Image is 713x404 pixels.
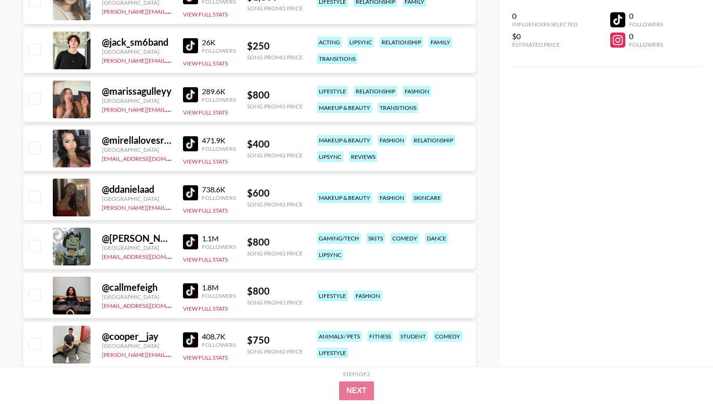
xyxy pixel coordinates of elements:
div: Followers [202,243,236,250]
div: lipsync [317,151,343,162]
div: 471.9K [202,136,236,145]
div: @ ddanielaad [102,183,172,195]
div: @ callmefeigh [102,281,172,293]
div: Song Promo Price [247,54,303,61]
button: View Full Stats [183,305,228,312]
div: Song Promo Price [247,5,303,12]
button: View Full Stats [183,60,228,67]
div: Song Promo Price [247,348,303,355]
div: 26K [202,38,236,47]
div: @ jack_sm6band [102,36,172,48]
div: @ mirellalovesredbull [102,134,172,146]
div: Followers [202,145,236,152]
div: fashion [378,192,406,203]
div: Influencers Selected [512,21,578,28]
div: Song Promo Price [247,299,303,306]
div: Song Promo Price [247,201,303,208]
div: Song Promo Price [247,152,303,159]
div: transitions [378,102,418,113]
a: [PERSON_NAME][EMAIL_ADDRESS][PERSON_NAME][DOMAIN_NAME] [102,104,286,113]
div: Followers [202,292,236,299]
div: transitions [317,53,357,64]
div: fitness [367,331,393,342]
div: $ 400 [247,138,303,150]
div: makeup & beauty [317,192,372,203]
a: [PERSON_NAME][EMAIL_ADDRESS][DOMAIN_NAME] [102,55,241,64]
div: fashion [403,86,431,97]
div: makeup & beauty [317,102,372,113]
div: relationship [354,86,397,97]
div: fashion [354,290,382,301]
div: 0 [629,11,663,21]
div: 408.7K [202,332,236,341]
div: animals / pets [317,331,362,342]
div: $ 800 [247,285,303,297]
button: Next [339,381,374,400]
div: lifestyle [317,347,348,358]
div: [GEOGRAPHIC_DATA] [102,48,172,55]
img: TikTok [183,234,198,249]
div: 289.6K [202,87,236,96]
div: lipsync [348,37,374,48]
div: $ 800 [247,236,303,248]
div: $ 800 [247,89,303,101]
div: skits [366,233,385,244]
div: comedy [390,233,419,244]
img: TikTok [183,185,198,200]
div: [GEOGRAPHIC_DATA] [102,293,172,300]
div: gaming/tech [317,233,361,244]
div: lipsync [317,249,343,260]
div: [GEOGRAPHIC_DATA] [102,97,172,104]
div: comedy [433,331,462,342]
div: @ cooper__jay [102,330,172,342]
div: $ 750 [247,334,303,346]
a: [EMAIL_ADDRESS][DOMAIN_NAME] [102,251,197,260]
div: 1.8M [202,283,236,292]
button: View Full Stats [183,11,228,18]
div: Followers [629,41,663,48]
div: acting [317,37,342,48]
a: [PERSON_NAME][EMAIL_ADDRESS][DOMAIN_NAME] [102,202,241,211]
button: View Full Stats [183,207,228,214]
div: Followers [202,341,236,348]
div: student [398,331,428,342]
div: 0 [512,11,578,21]
div: $ 600 [247,187,303,199]
a: [EMAIL_ADDRESS][DOMAIN_NAME] [102,153,197,162]
div: relationship [380,37,423,48]
div: fashion [378,135,406,146]
a: [PERSON_NAME][EMAIL_ADDRESS][DOMAIN_NAME] [102,6,241,15]
div: Step 1 of 2 [343,371,370,378]
div: Followers [202,194,236,201]
div: dance [425,233,448,244]
img: TikTok [183,87,198,102]
img: TikTok [183,332,198,347]
button: View Full Stats [183,109,228,116]
div: makeup & beauty [317,135,372,146]
button: View Full Stats [183,354,228,361]
div: Followers [202,47,236,54]
div: [GEOGRAPHIC_DATA] [102,244,172,251]
button: View Full Stats [183,158,228,165]
a: [PERSON_NAME][EMAIL_ADDRESS][DOMAIN_NAME] [102,349,241,358]
div: [GEOGRAPHIC_DATA] [102,195,172,202]
img: TikTok [183,136,198,151]
div: lifestyle [317,290,348,301]
div: Followers [629,21,663,28]
div: lifestyle [317,86,348,97]
div: reviews [349,151,377,162]
div: 0 [629,32,663,41]
iframe: Drift Widget Chat Controller [666,357,702,393]
a: [EMAIL_ADDRESS][DOMAIN_NAME] [102,300,197,309]
div: 1.1M [202,234,236,243]
div: Followers [202,96,236,103]
div: Song Promo Price [247,103,303,110]
div: 738.6K [202,185,236,194]
button: View Full Stats [183,256,228,263]
div: relationship [412,135,455,146]
img: TikTok [183,283,198,298]
div: family [429,37,452,48]
div: Song Promo Price [247,250,303,257]
div: Estimated Price [512,41,578,48]
div: $0 [512,32,578,41]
